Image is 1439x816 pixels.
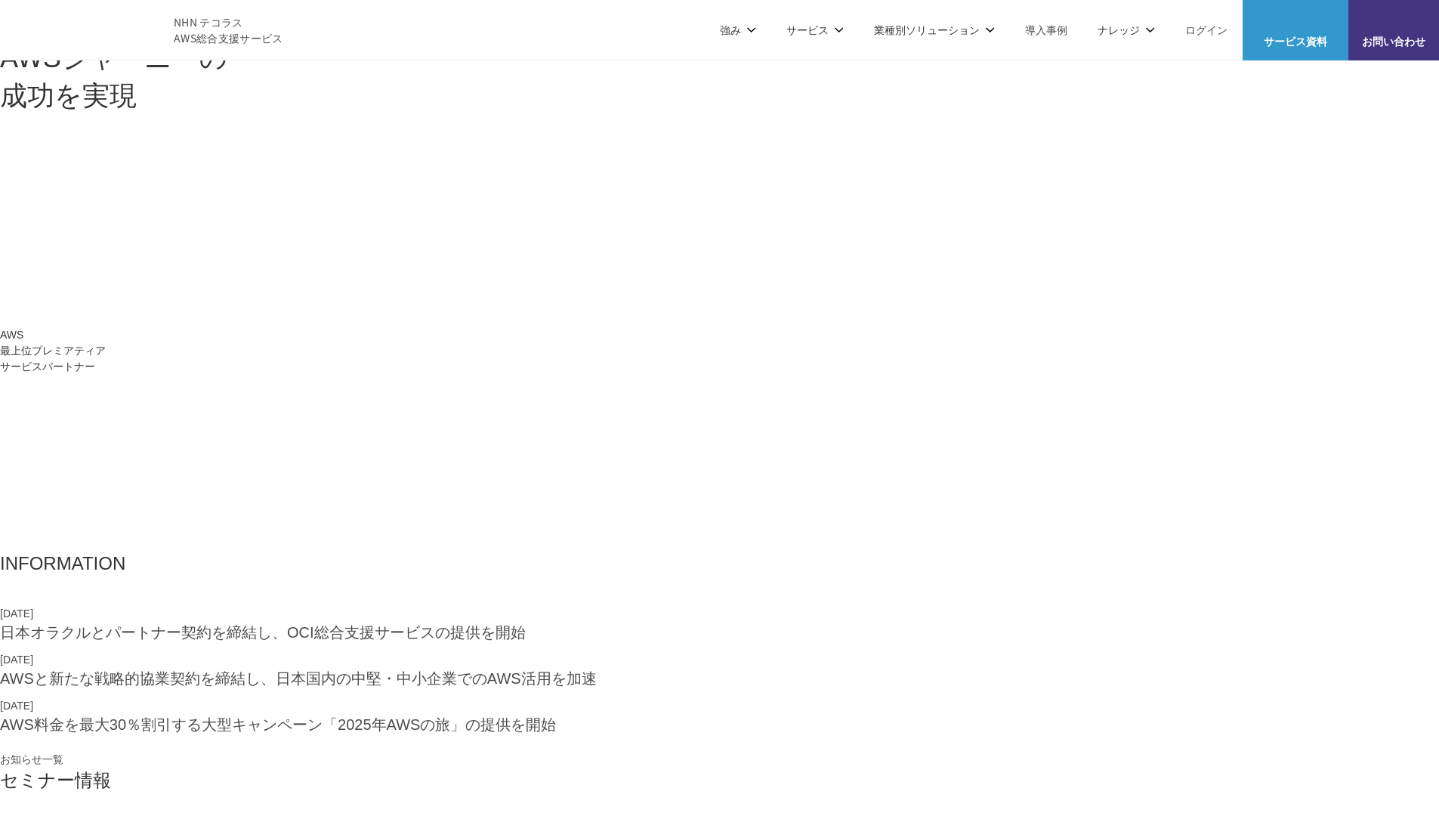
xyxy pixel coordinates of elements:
p: サービス [786,22,844,38]
img: AWS請求代行サービス 統合管理プラン [396,146,789,252]
p: 業種別ソリューション [874,22,995,38]
img: お問い合わせ [1382,11,1406,29]
img: AWS総合支援サービス C-Chorus サービス資料 [1283,11,1308,29]
span: お問い合わせ [1348,33,1439,49]
img: AWS総合支援サービス C-Chorus [23,11,151,48]
p: ナレッジ [1098,22,1155,38]
a: 導入事例 [1025,22,1067,38]
a: AWS総合支援サービス C-Chorus NHN テコラスAWS総合支援サービス [23,11,283,48]
span: NHN テコラス AWS総合支援サービス [174,14,283,46]
p: 強み [720,22,756,38]
a: ログイン [1185,22,1227,38]
span: サービス資料 [1243,33,1348,49]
